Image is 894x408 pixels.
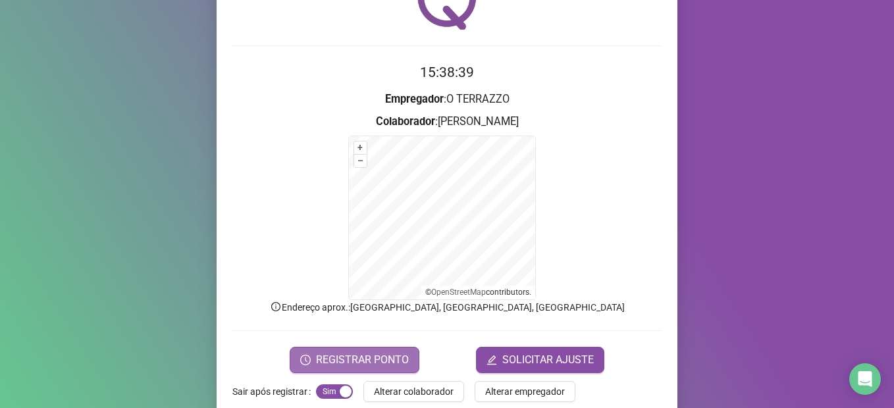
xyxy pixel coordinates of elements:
span: edit [486,355,497,365]
button: editSOLICITAR AJUSTE [476,347,604,373]
a: OpenStreetMap [431,288,486,297]
strong: Empregador [385,93,444,105]
span: SOLICITAR AJUSTE [502,352,594,368]
h3: : O TERRAZZO [232,91,662,108]
button: Alterar colaborador [363,381,464,402]
p: Endereço aprox. : [GEOGRAPHIC_DATA], [GEOGRAPHIC_DATA], [GEOGRAPHIC_DATA] [232,300,662,315]
span: info-circle [270,301,282,313]
time: 15:38:39 [420,64,474,80]
span: clock-circle [300,355,311,365]
button: REGISTRAR PONTO [290,347,419,373]
button: – [354,155,367,167]
label: Sair após registrar [232,381,316,402]
button: Alterar empregador [475,381,575,402]
div: Open Intercom Messenger [849,363,881,395]
button: + [354,141,367,154]
li: © contributors. [425,288,531,297]
h3: : [PERSON_NAME] [232,113,662,130]
span: Alterar colaborador [374,384,454,399]
span: REGISTRAR PONTO [316,352,409,368]
span: Alterar empregador [485,384,565,399]
strong: Colaborador [376,115,435,128]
